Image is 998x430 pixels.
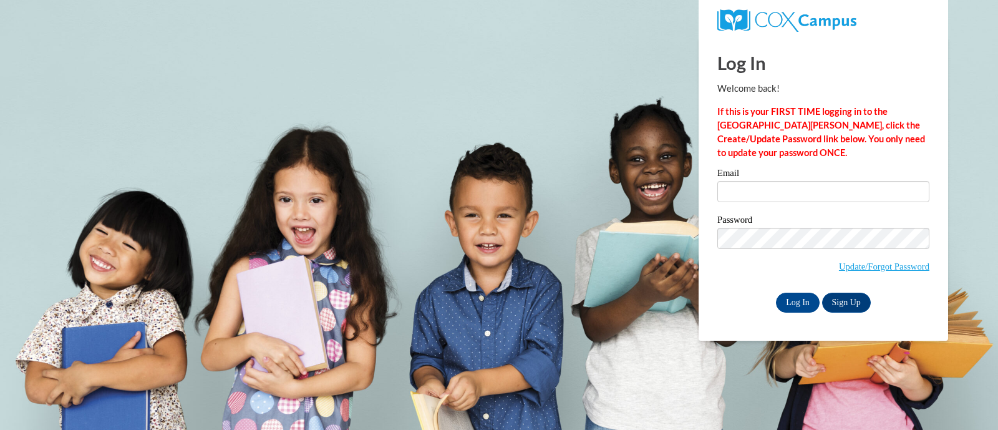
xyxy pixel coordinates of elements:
[717,14,856,25] a: COX Campus
[839,261,929,271] a: Update/Forgot Password
[717,106,925,158] strong: If this is your FIRST TIME logging in to the [GEOGRAPHIC_DATA][PERSON_NAME], click the Create/Upd...
[822,293,871,313] a: Sign Up
[717,50,929,76] h1: Log In
[717,82,929,95] p: Welcome back!
[776,293,820,313] input: Log In
[717,9,856,32] img: COX Campus
[717,169,929,181] label: Email
[717,215,929,228] label: Password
